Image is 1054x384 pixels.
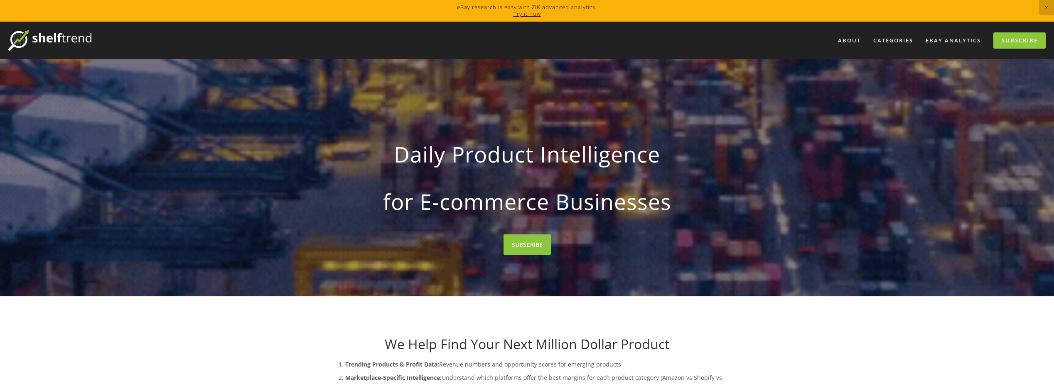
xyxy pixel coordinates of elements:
a: SUBSCRIBE [504,234,551,255]
h1: We Help Find Your Next Million Dollar Product [329,336,726,352]
p: Revenue numbers and opportunity scores for emerging products [345,359,726,369]
a: eBay Analytics [920,34,986,47]
a: Try it now [513,10,541,17]
strong: Trending Products & Profit Data: [345,360,439,368]
img: ShelfTrend [8,30,91,51]
strong: Daily Product Intelligence [342,135,712,174]
strong: for E-commerce Businesses [342,182,712,221]
strong: Marketplace-Specific Intelligence: [345,374,442,382]
div: Categories [868,34,919,47]
a: About [833,34,866,47]
a: Subscribe [993,32,1046,49]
